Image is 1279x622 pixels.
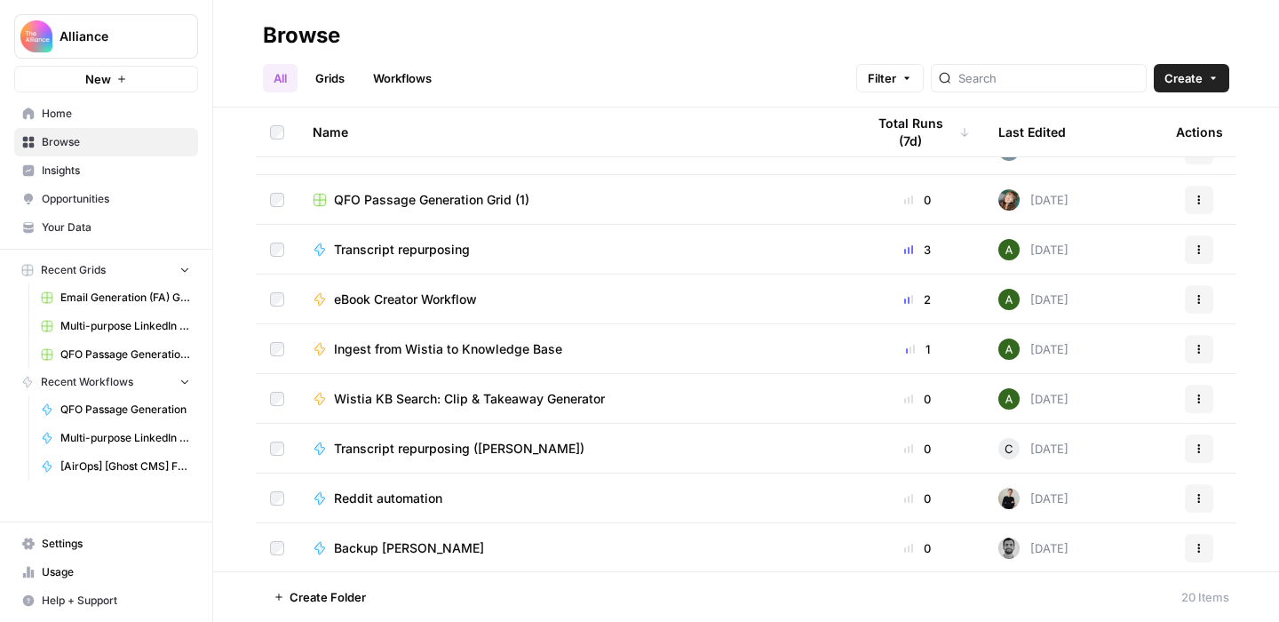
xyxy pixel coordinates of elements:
[60,402,190,418] span: QFO Passage Generation
[856,64,924,92] button: Filter
[290,588,366,606] span: Create Folder
[14,558,198,586] a: Usage
[85,70,111,88] span: New
[313,440,837,458] a: Transcript repurposing ([PERSON_NAME])
[998,239,1020,260] img: d65nc20463hou62czyfowuui0u3g
[14,586,198,615] button: Help + Support
[998,538,1068,559] div: [DATE]
[14,530,198,558] a: Settings
[865,291,970,308] div: 2
[865,539,970,557] div: 0
[998,538,1020,559] img: 6v3gwuotverrb420nfhk5cu1cyh1
[33,312,198,340] a: Multi-purpose LinkedIn Workflow Grid
[41,374,133,390] span: Recent Workflows
[42,564,190,580] span: Usage
[313,340,837,358] a: Ingest from Wistia to Knowledge Base
[1154,64,1229,92] button: Create
[42,219,190,235] span: Your Data
[60,290,190,306] span: Email Generation (FA) Grid
[998,108,1066,156] div: Last Edited
[1176,108,1223,156] div: Actions
[20,20,52,52] img: Alliance Logo
[33,340,198,369] a: QFO Passage Generation Grid (PMA)
[865,241,970,259] div: 3
[865,490,970,507] div: 0
[42,163,190,179] span: Insights
[334,291,477,308] span: eBook Creator Workflow
[868,69,896,87] span: Filter
[998,388,1068,410] div: [DATE]
[334,241,470,259] span: Transcript repurposing
[263,64,298,92] a: All
[998,438,1068,459] div: [DATE]
[998,189,1020,211] img: auytl9ei5tcnqodk4shm8exxpdku
[42,106,190,122] span: Home
[33,395,198,424] a: QFO Passage Generation
[313,390,837,408] a: Wistia KB Search: Clip & Takeaway Generator
[998,388,1020,410] img: d65nc20463hou62czyfowuui0u3g
[334,390,605,408] span: Wistia KB Search: Clip & Takeaway Generator
[42,134,190,150] span: Browse
[998,488,1020,509] img: rzyuksnmva7rad5cmpd7k6b2ndco
[60,430,190,446] span: Multi-purpose LinkedIn Workflow
[60,347,190,363] span: QFO Passage Generation Grid (PMA)
[263,21,340,50] div: Browse
[998,488,1068,509] div: [DATE]
[313,539,837,557] a: Backup [PERSON_NAME]
[865,108,970,156] div: Total Runs (7d)
[33,424,198,452] a: Multi-purpose LinkedIn Workflow
[42,593,190,609] span: Help + Support
[998,239,1068,260] div: [DATE]
[305,64,355,92] a: Grids
[313,490,837,507] a: Reddit automation
[998,289,1020,310] img: d65nc20463hou62czyfowuui0u3g
[998,339,1020,360] img: d65nc20463hou62czyfowuui0u3g
[14,369,198,395] button: Recent Workflows
[263,583,377,611] button: Create Folder
[865,191,970,209] div: 0
[313,191,837,209] a: QFO Passage Generation Grid (1)
[313,241,837,259] a: Transcript repurposing
[14,66,198,92] button: New
[334,539,484,557] span: Backup [PERSON_NAME]
[998,289,1068,310] div: [DATE]
[865,340,970,358] div: 1
[334,340,562,358] span: Ingest from Wistia to Knowledge Base
[60,318,190,334] span: Multi-purpose LinkedIn Workflow Grid
[42,536,190,552] span: Settings
[313,291,837,308] a: eBook Creator Workflow
[14,128,198,156] a: Browse
[1005,440,1013,458] span: C
[334,440,584,458] span: Transcript repurposing ([PERSON_NAME])
[958,69,1139,87] input: Search
[33,452,198,481] a: [AirOps] [Ghost CMS] Fetch Blog Post
[313,108,837,156] div: Name
[60,459,190,474] span: [AirOps] [Ghost CMS] Fetch Blog Post
[865,440,970,458] div: 0
[1181,588,1229,606] div: 20 Items
[14,185,198,213] a: Opportunities
[334,191,529,209] span: QFO Passage Generation Grid (1)
[60,28,167,45] span: Alliance
[14,156,198,185] a: Insights
[14,257,198,283] button: Recent Grids
[865,390,970,408] div: 0
[14,14,198,59] button: Workspace: Alliance
[14,213,198,242] a: Your Data
[14,100,198,128] a: Home
[998,339,1068,360] div: [DATE]
[33,283,198,312] a: Email Generation (FA) Grid
[362,64,442,92] a: Workflows
[41,262,106,278] span: Recent Grids
[334,490,442,507] span: Reddit automation
[998,189,1068,211] div: [DATE]
[42,191,190,207] span: Opportunities
[1164,69,1203,87] span: Create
